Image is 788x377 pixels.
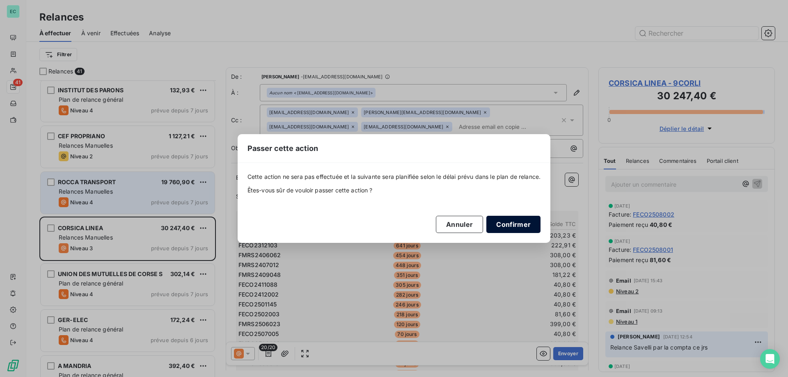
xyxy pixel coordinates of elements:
button: Confirmer [486,216,541,233]
span: Cette action ne sera pas effectuée et la suivante sera planifiée selon le délai prévu dans le pla... [247,173,541,181]
div: Open Intercom Messenger [760,349,780,369]
span: Êtes-vous sûr de vouloir passer cette action ? [247,186,541,194]
button: Annuler [436,216,483,233]
span: Passer cette action [247,143,318,154]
